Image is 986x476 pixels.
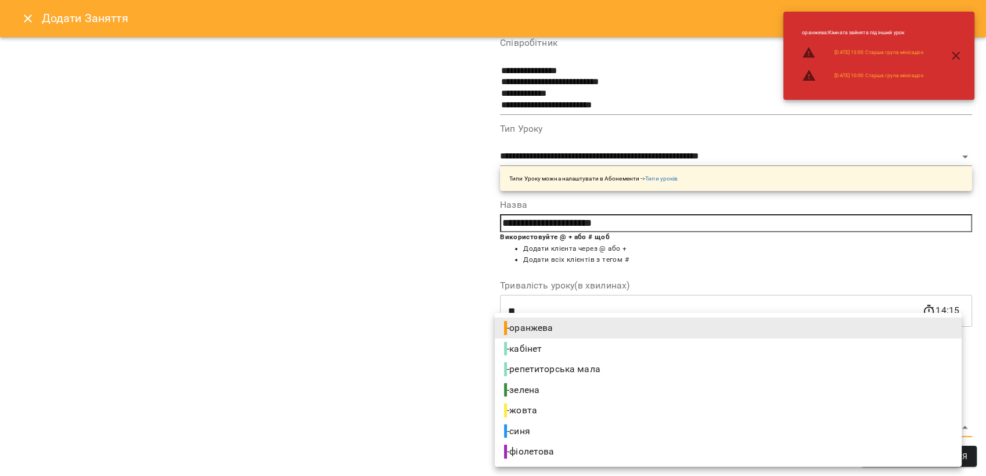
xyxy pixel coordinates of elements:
[504,445,557,459] span: - фіолетова
[504,321,556,335] span: - оранжева
[504,362,603,376] span: - репетиторська мала
[834,49,923,56] a: [DATE] 13:00 Старша група мінісадок
[504,342,544,356] span: - кабінет
[793,24,933,41] li: оранжева : Кімната зайнята під інший урок
[504,424,532,438] span: - синя
[504,403,539,417] span: - жовта
[834,72,923,80] a: [DATE] 10:00 Старша група мінісадок
[504,383,542,397] span: - зелена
